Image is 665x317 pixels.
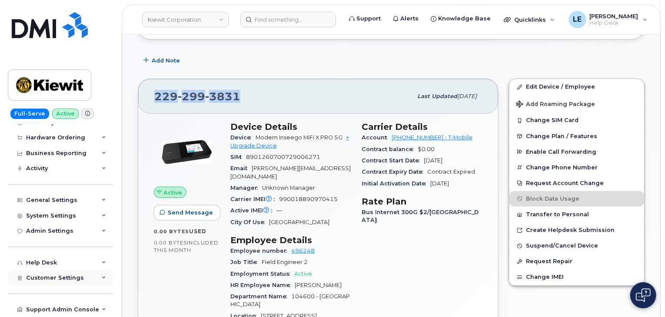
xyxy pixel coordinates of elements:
span: Alerts [400,14,419,23]
span: [PERSON_NAME][EMAIL_ADDRESS][DOMAIN_NAME] [230,165,351,179]
span: 229 [154,90,240,103]
a: + Upgrade Device [230,134,349,149]
span: Last updated [417,93,457,99]
span: Unknown Manager [262,185,315,191]
span: Field Engineer 2 [262,259,308,265]
span: [GEOGRAPHIC_DATA] [269,219,329,225]
span: 0.00 Bytes [154,240,187,246]
span: [DATE] [430,180,449,187]
span: used [189,228,206,234]
span: 0.00 Bytes [154,228,189,234]
a: [PHONE_NUMBER] - T-Mobile [392,134,472,141]
span: Change Plan / Features [526,133,597,139]
span: Carrier IMEI [230,196,279,202]
span: HR Employee Name [230,282,295,288]
span: — [276,207,282,214]
span: Employment Status [230,271,294,277]
button: Enable Call Forwarding [509,144,644,160]
span: [DATE] [424,157,442,164]
button: Block Data Usage [509,191,644,207]
a: Support [343,10,387,27]
span: Add Note [152,56,180,65]
span: Employee number [230,248,291,254]
span: Add Roaming Package [516,101,595,109]
a: Kiewit Corporation [142,12,229,27]
span: [PERSON_NAME] [295,282,342,288]
a: 496248 [291,248,315,254]
span: Quicklinks [514,16,546,23]
div: Quicklinks [498,11,561,28]
span: Manager [230,185,262,191]
span: 8901260700729006271 [246,154,320,160]
span: $0.00 [418,146,435,152]
span: 3831 [205,90,240,103]
button: Add Roaming Package [509,95,644,112]
a: Knowledge Base [425,10,497,27]
span: City Of Use [230,219,269,225]
span: LE [573,14,582,25]
button: Request Account Change [509,175,644,191]
img: Open chat [636,288,651,302]
span: Send Message [168,208,213,217]
span: Account [362,134,392,141]
h3: Rate Plan [362,196,482,207]
span: [DATE] [457,93,477,99]
span: Support [356,14,381,23]
span: Contract Expired [427,168,475,175]
span: Job Title [230,259,262,265]
h3: Employee Details [230,235,351,245]
span: included this month [154,239,219,254]
span: [PERSON_NAME] [590,13,638,20]
button: Suspend/Cancel Device [509,238,644,254]
span: Contract Expiry Date [362,168,427,175]
span: Department Name [230,293,291,300]
a: Edit Device / Employee [509,79,644,95]
span: Email [230,165,252,172]
span: SIM [230,154,246,160]
a: Alerts [387,10,425,27]
span: Help Desk [590,20,638,26]
span: Bus Internet 300G $2/[GEOGRAPHIC_DATA] [362,209,479,223]
button: Change Plan / Features [509,129,644,144]
span: 299 [178,90,205,103]
span: Modem Inseego MiFi X PRO 5G [256,134,342,141]
button: Transfer to Personal [509,207,644,222]
button: Send Message [154,205,220,221]
span: Suspend/Cancel Device [526,243,598,249]
span: Contract balance [362,146,418,152]
h3: Carrier Details [362,122,482,132]
button: Change Phone Number [509,160,644,175]
button: Add Note [138,53,187,68]
span: Device [230,134,256,141]
span: Active [294,271,312,277]
a: Create Helpdesk Submission [509,222,644,238]
span: Initial Activation Date [362,180,430,187]
span: Contract Start Date [362,157,424,164]
button: Change IMEI [509,269,644,285]
h3: Device Details [230,122,351,132]
span: 990018890970415 [279,196,338,202]
span: Active [164,188,183,197]
span: Enable Call Forwarding [526,149,596,155]
input: Find something... [240,12,336,27]
span: Knowledge Base [438,14,491,23]
img: image20231002-3703462-1820iw.jpeg [161,126,213,178]
div: Logan Ellison [563,11,654,28]
button: Change SIM Card [509,112,644,128]
span: Active IMEI [230,207,276,214]
button: Request Repair [509,254,644,269]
